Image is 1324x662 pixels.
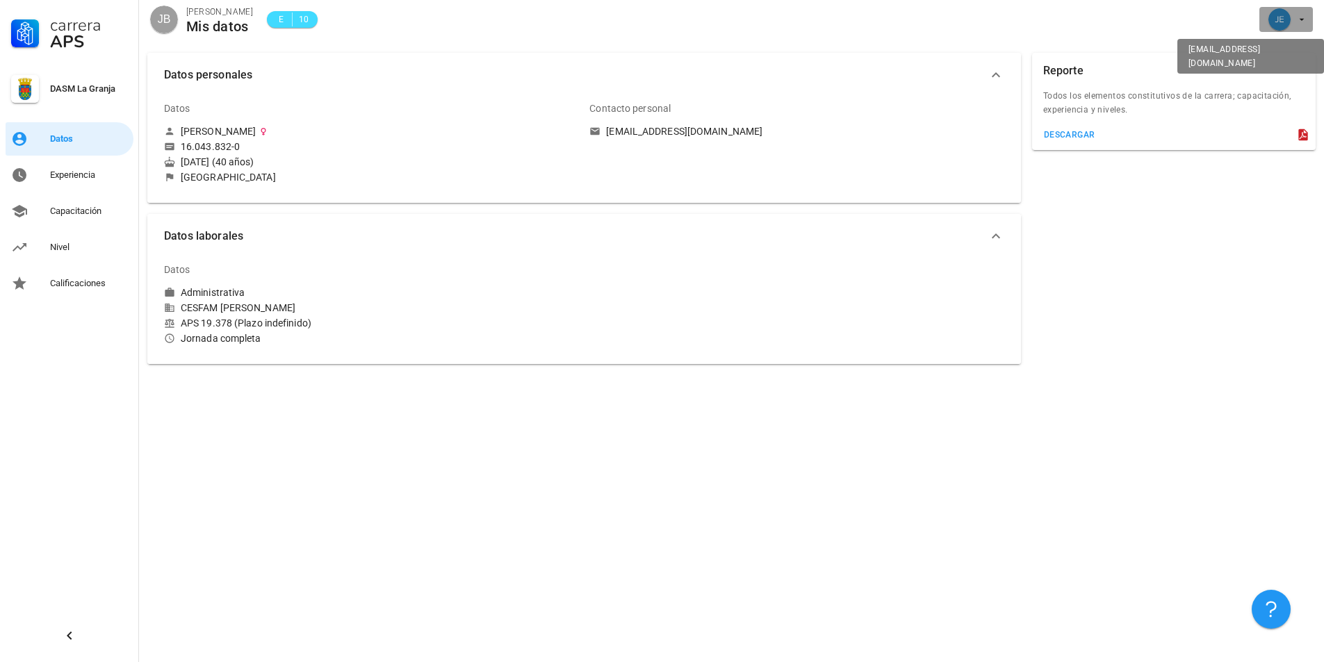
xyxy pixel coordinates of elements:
[164,332,578,345] div: Jornada completa
[50,278,128,289] div: Calificaciones
[164,253,190,286] div: Datos
[6,231,133,264] a: Nivel
[50,17,128,33] div: Carrera
[186,5,253,19] div: [PERSON_NAME]
[1032,89,1316,125] div: Todos los elementos constitutivos de la carrera; capacitación, experiencia y niveles.
[1268,8,1291,31] div: avatar
[50,206,128,217] div: Capacitación
[181,286,245,299] div: Administrativa
[6,158,133,192] a: Experiencia
[6,195,133,228] a: Capacitación
[6,267,133,300] a: Calificaciones
[1043,53,1084,89] div: Reporte
[50,33,128,50] div: APS
[589,92,671,125] div: Contacto personal
[50,133,128,144] div: Datos
[150,6,178,33] div: avatar
[275,13,286,26] span: E
[181,171,276,183] div: [GEOGRAPHIC_DATA]
[589,125,1004,138] a: [EMAIL_ADDRESS][DOMAIN_NAME]
[6,122,133,156] a: Datos
[164,92,190,125] div: Datos
[147,214,1021,258] button: Datos laborales
[158,6,171,33] span: JB
[164,317,578,329] div: APS 19.378 (Plazo indefinido)
[181,125,256,138] div: [PERSON_NAME]
[1043,130,1095,140] div: descargar
[186,19,253,34] div: Mis datos
[1038,125,1101,144] button: descargar
[147,53,1021,97] button: Datos personales
[606,125,762,138] div: [EMAIL_ADDRESS][DOMAIN_NAME]
[164,156,578,168] div: [DATE] (40 años)
[298,13,309,26] span: 10
[181,140,240,153] div: 16.043.832-0
[164,226,988,246] span: Datos laborales
[50,83,128,94] div: DASM La Granja
[164,65,988,85] span: Datos personales
[50,169,128,181] div: Experiencia
[50,242,128,253] div: Nivel
[164,301,578,314] div: CESFAM [PERSON_NAME]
